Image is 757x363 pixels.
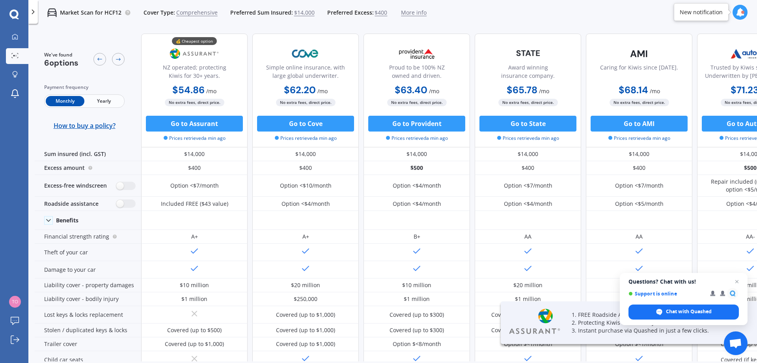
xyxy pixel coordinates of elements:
[172,37,217,45] div: 💰 Cheapest option
[572,327,737,335] p: 3. Instant purchase via Quashed in just a few clicks.
[507,84,537,96] b: $65.78
[364,147,470,161] div: $14,000
[572,311,737,319] p: 1. FREE Roadside Assistance for a limited time.
[628,305,739,320] div: Chat with Quashed
[610,99,669,106] span: No extra fees, direct price.
[591,116,688,132] button: Go to AMI
[180,281,209,289] div: $10 million
[724,331,748,355] div: Open chat
[44,51,78,58] span: We've found
[170,182,219,190] div: Option <$7/month
[390,326,444,334] div: Covered (up to $300)
[680,8,723,16] div: New notification
[491,311,565,319] div: Covered (excess free <$500)
[294,295,317,303] div: $250,000
[46,96,84,106] span: Monthly
[387,99,447,106] span: No extra fees, direct price.
[386,135,448,142] span: Prices retrieved a min ago
[608,135,670,142] span: Prices retrieved a min ago
[302,233,309,241] div: A+
[502,44,554,62] img: State-text-1.webp
[666,308,712,315] span: Chat with Quashed
[252,161,359,175] div: $400
[586,161,692,175] div: $400
[402,281,431,289] div: $10 million
[172,84,205,96] b: $54.86
[167,326,222,334] div: Covered (up to $500)
[284,84,316,96] b: $62.20
[317,87,328,95] span: / mo
[165,99,224,106] span: No extra fees, direct price.
[391,44,443,64] img: Provident.png
[619,84,648,96] b: $68.14
[35,278,141,292] div: Liability cover - property damages
[9,296,21,308] img: 1e167b7af3943351814b1c58ff290d47
[513,281,543,289] div: $20 million
[164,135,226,142] span: Prices retrieved a min ago
[47,8,57,17] img: car.f15378c7a67c060ca3f3.svg
[375,9,387,17] span: $400
[35,261,141,278] div: Damage to your car
[275,135,337,142] span: Prices retrieved a min ago
[504,200,552,208] div: Option <$4/month
[401,9,427,17] span: More info
[404,295,430,303] div: $1 million
[615,340,664,348] div: Option $<1/month
[252,147,359,161] div: $14,000
[586,147,692,161] div: $14,000
[615,182,664,190] div: Option <$7/month
[515,295,541,303] div: $1 million
[282,200,330,208] div: Option <$4/month
[414,233,420,241] div: B+
[141,147,248,161] div: $14,000
[54,122,116,130] span: How to buy a policy?
[395,84,427,96] b: $63.40
[230,9,293,17] span: Preferred Sum Insured:
[393,200,441,208] div: Option <$4/month
[141,161,248,175] div: $400
[475,147,581,161] div: $14,000
[613,44,665,64] img: AMI-text-1.webp
[600,63,678,83] div: Caring for Kiwis since [DATE].
[257,116,354,132] button: Go to Cove
[364,161,470,175] div: $500
[44,83,125,91] div: Payment frequency
[524,233,531,241] div: AA
[280,44,332,64] img: Cove.webp
[56,217,78,224] div: Benefits
[35,337,141,351] div: Trailer cover
[276,340,335,348] div: Covered (up to $1,000)
[636,233,643,241] div: AA
[35,175,141,197] div: Excess-free windscreen
[168,44,220,64] img: Assurant.png
[146,116,243,132] button: Go to Assurant
[628,278,739,285] span: Questions? Chat with us!
[498,99,558,106] span: No extra fees, direct price.
[370,63,463,83] div: Proud to be 100% NZ owned and driven.
[60,9,121,17] p: Market Scan for HCF12
[294,9,315,17] span: $14,000
[206,87,216,95] span: / mo
[615,200,664,208] div: Option <$5/month
[165,340,224,348] div: Covered (up to $1,000)
[390,311,444,319] div: Covered (up to $300)
[732,277,742,286] span: Close chat
[35,244,141,261] div: Theft of your car
[628,291,705,297] span: Support is online
[497,135,559,142] span: Prices retrieved a min ago
[475,161,581,175] div: $400
[393,340,441,348] div: Option $<8/month
[144,9,175,17] span: Cover Type:
[504,340,552,348] div: Option $<1/month
[481,63,574,83] div: Award winning insurance company.
[35,161,141,175] div: Excess amount
[291,281,320,289] div: $20 million
[746,233,755,241] div: AA-
[191,233,198,241] div: A+
[280,182,332,190] div: Option <$10/month
[35,230,141,244] div: Financial strength rating
[148,63,241,83] div: NZ operated; protecting Kiwis for 30+ years.
[84,96,123,106] span: Yearly
[35,324,141,337] div: Stolen / duplicated keys & locks
[276,311,335,319] div: Covered (up to $1,000)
